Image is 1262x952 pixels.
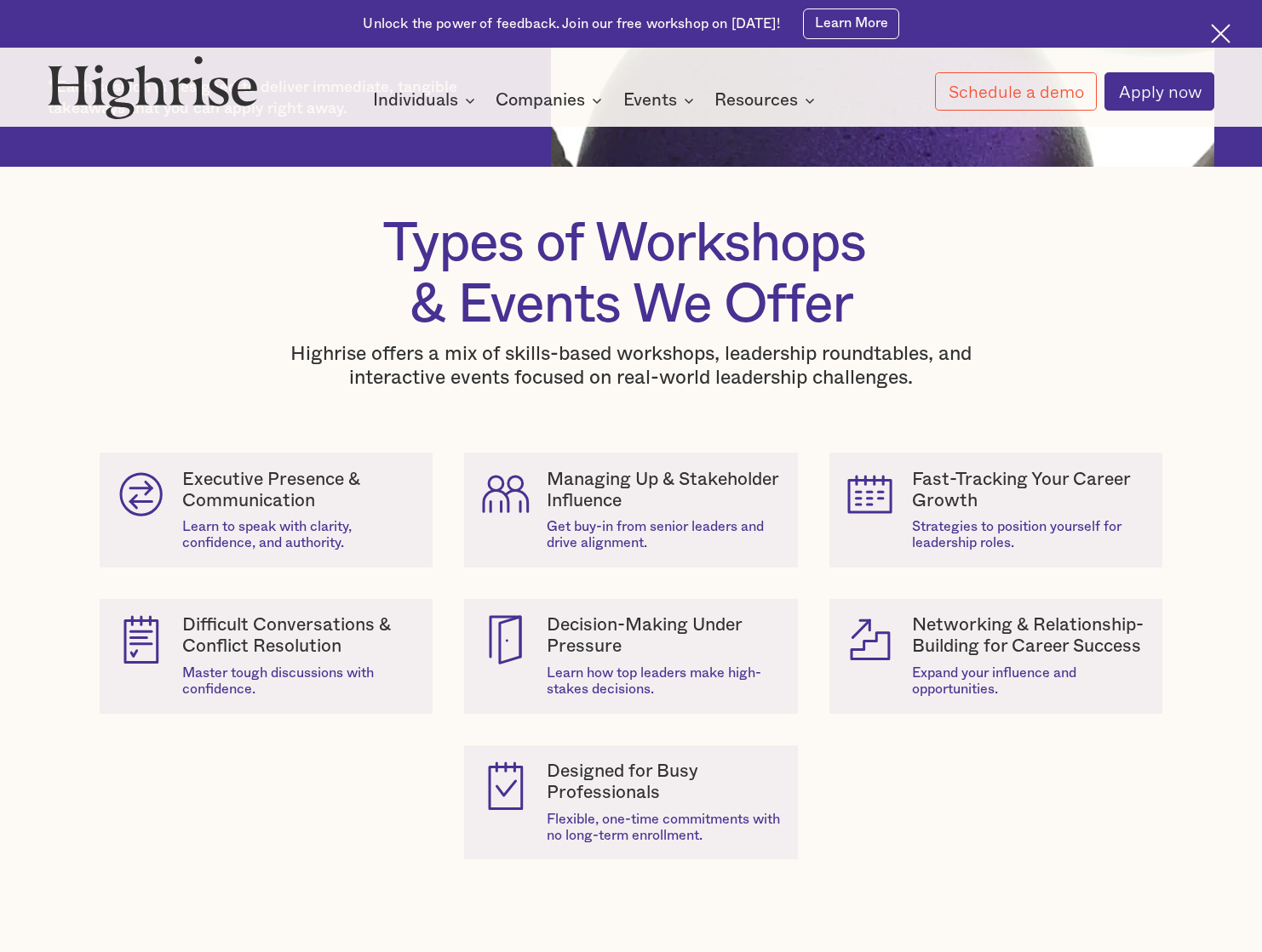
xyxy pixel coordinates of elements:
[496,90,585,111] div: Companies
[547,469,782,511] div: Managing Up & Stakeholder Influence
[623,90,699,111] div: Events
[252,343,1009,390] p: Highrise offers a mix of skills-based workshops, leadership roundtables, and interactive events f...
[547,519,782,551] div: Get buy-in from senior leaders and drive alignment.
[496,90,607,111] div: Companies
[714,90,820,111] div: Resources
[714,90,798,111] div: Resources
[803,9,898,39] a: Learn More
[182,469,417,511] div: Executive Presence & Communication
[363,14,779,33] div: Unlock the power of feedback. Join our free workshop on [DATE]!
[547,614,782,657] div: Decision-Making Under Pressure
[48,55,259,119] img: Highrise logo
[182,614,417,657] div: Difficult Conversations & Conflict Resolution
[379,214,884,335] h1: Types of Workshops & Events We Offer
[182,665,417,698] div: Master tough discussions with confidence.
[547,761,782,803] div: Designed for Busy Professionals
[373,90,480,111] div: Individuals
[935,72,1097,111] a: Schedule a demo
[912,469,1147,511] div: Fast-Tracking Your Career Growth
[547,812,782,844] div: Flexible, one-time commitments with no long-term enrollment.
[623,90,677,111] div: Events
[547,665,782,698] div: Learn how top leaders make high-stakes decisions.
[1104,72,1214,111] a: Apply now
[912,614,1147,657] div: Networking & Relationship-Building for Career Success
[182,519,417,551] div: Learn to speak with clarity, confidence, and authority.
[373,90,458,111] div: Individuals
[912,665,1147,698] div: Expand your influence and opportunities.
[1211,24,1230,43] img: Cross icon
[912,519,1147,551] div: Strategies to position yourself for leadership roles.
